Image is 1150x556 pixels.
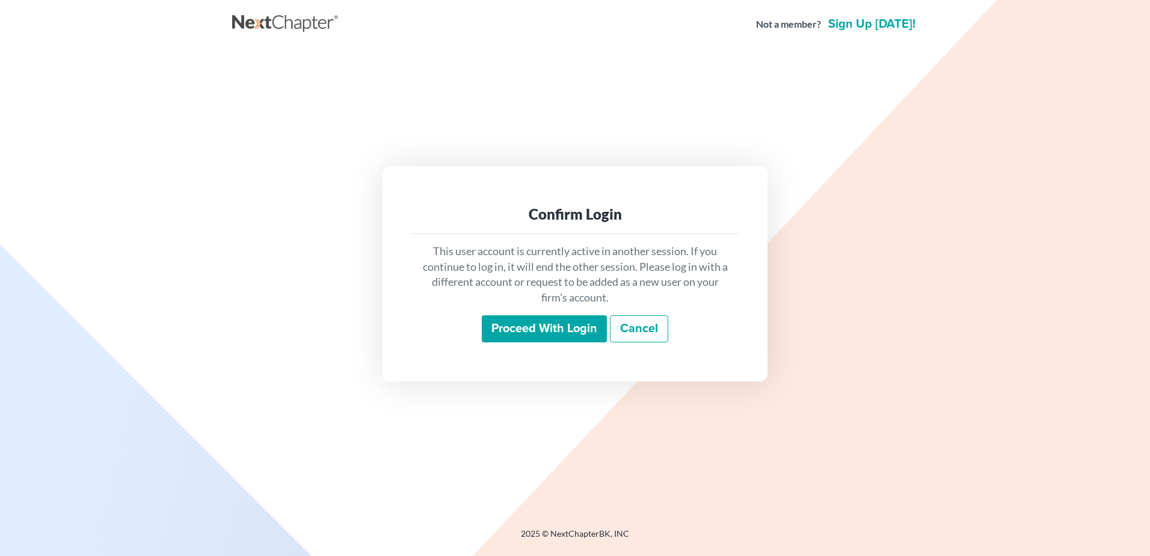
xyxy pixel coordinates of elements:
[826,18,918,30] a: Sign up [DATE]!
[421,205,729,224] div: Confirm Login
[421,244,729,306] p: This user account is currently active in another session. If you continue to log in, it will end ...
[756,17,821,31] strong: Not a member?
[232,528,918,549] div: 2025 © NextChapterBK, INC
[610,315,668,343] a: Cancel
[482,315,607,343] input: Proceed with login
